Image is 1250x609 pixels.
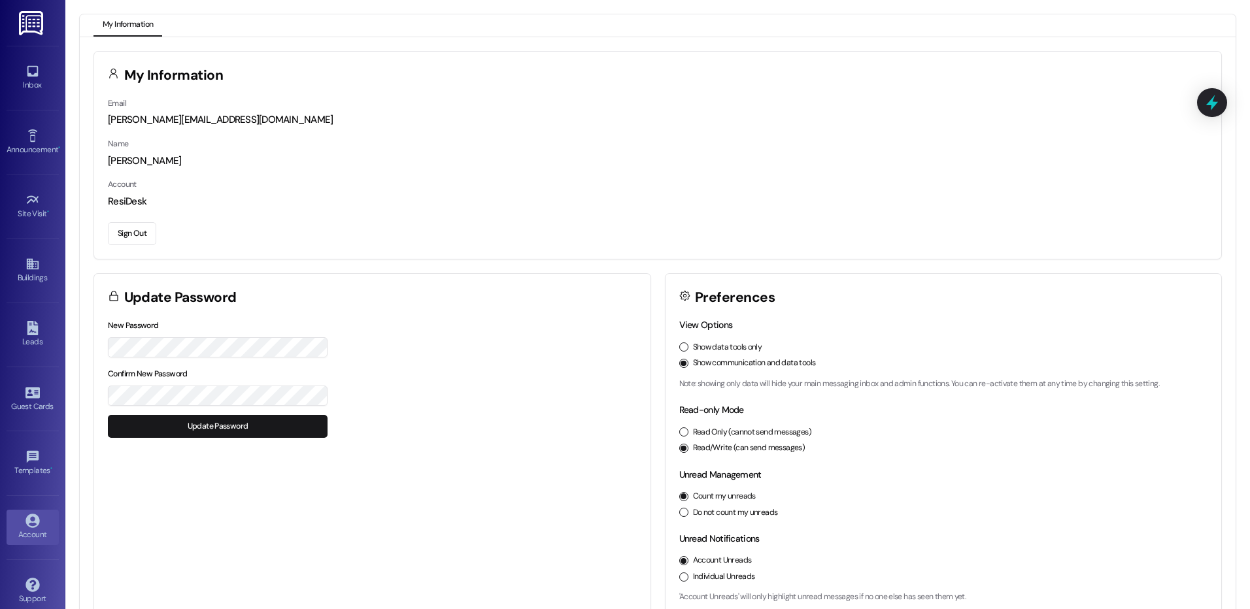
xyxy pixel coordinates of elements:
[50,464,52,473] span: •
[124,69,224,82] h3: My Information
[679,378,1208,390] p: Note: showing only data will hide your main messaging inbox and admin functions. You can re-activ...
[7,510,59,545] a: Account
[108,139,129,149] label: Name
[679,404,744,416] label: Read-only Mode
[7,60,59,95] a: Inbox
[108,195,1208,208] div: ResiDesk
[693,555,752,567] label: Account Unreads
[695,291,775,304] h3: Preferences
[693,342,762,354] label: Show data tools only
[679,319,733,331] label: View Options
[693,571,755,583] label: Individual Unreads
[679,469,762,480] label: Unread Management
[693,507,778,519] label: Do not count my unreads
[108,222,156,245] button: Sign Out
[679,591,1208,603] p: 'Account Unreads' will only highlight unread messages if no one else has seen them yet.
[7,382,59,417] a: Guest Cards
[693,357,816,369] label: Show communication and data tools
[108,415,328,438] button: Update Password
[7,574,59,609] a: Support
[93,14,162,37] button: My Information
[58,143,60,152] span: •
[108,154,1208,168] div: [PERSON_NAME]
[108,369,188,379] label: Confirm New Password
[108,320,159,331] label: New Password
[693,427,811,438] label: Read Only (cannot send messages)
[108,113,1208,127] div: [PERSON_NAME][EMAIL_ADDRESS][DOMAIN_NAME]
[47,207,49,216] span: •
[693,442,805,454] label: Read/Write (can send messages)
[7,317,59,352] a: Leads
[108,98,126,108] label: Email
[693,491,756,502] label: Count my unreads
[7,253,59,288] a: Buildings
[124,291,237,304] h3: Update Password
[7,446,59,481] a: Templates •
[679,533,760,544] label: Unread Notifications
[108,179,137,189] label: Account
[19,11,46,35] img: ResiDesk Logo
[7,189,59,224] a: Site Visit •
